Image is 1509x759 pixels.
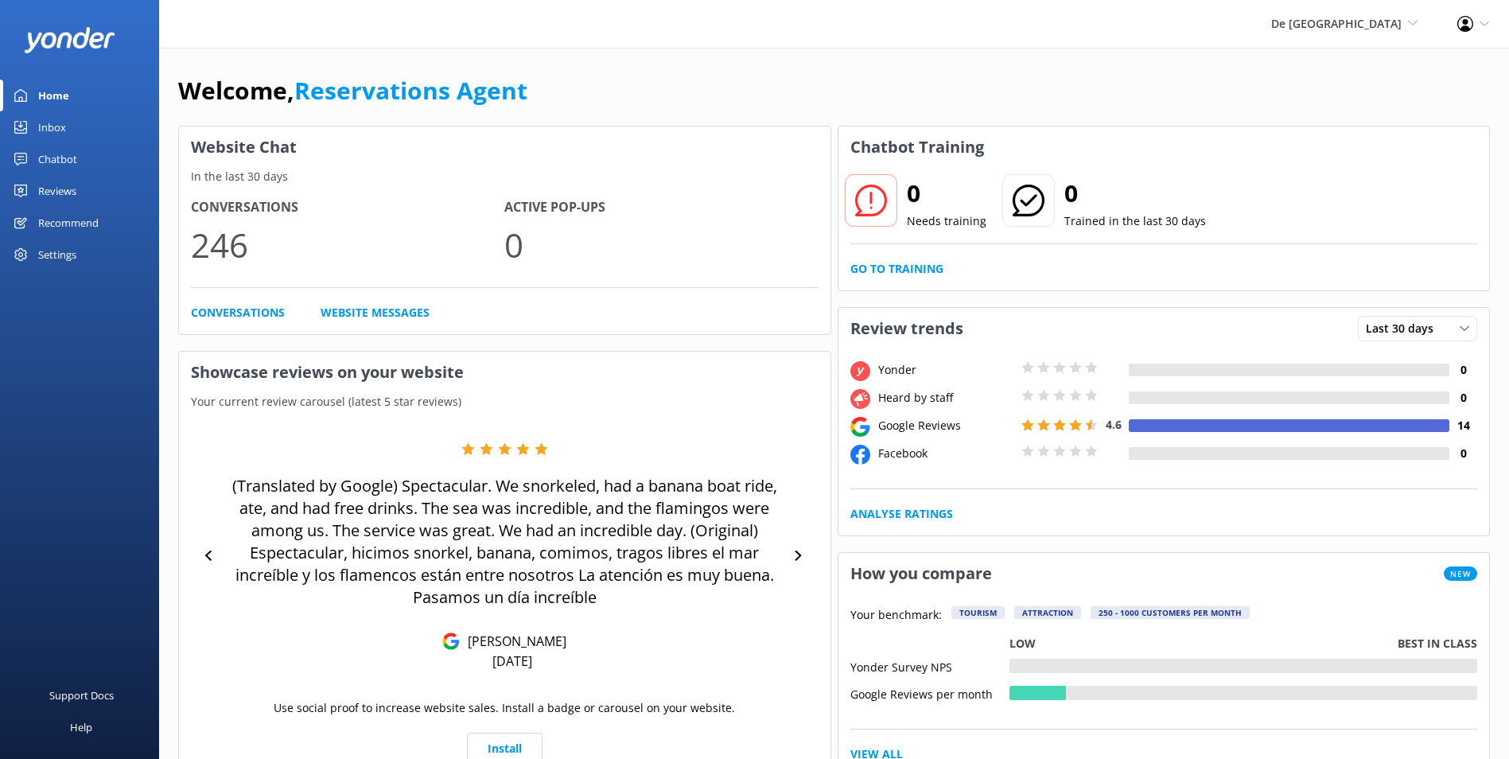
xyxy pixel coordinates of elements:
[38,80,69,111] div: Home
[1444,566,1477,581] span: New
[294,74,527,107] a: Reservations Agent
[70,711,92,743] div: Help
[492,652,532,670] p: [DATE]
[850,659,1009,673] div: Yonder Survey NPS
[38,175,76,207] div: Reviews
[850,686,1009,700] div: Google Reviews per month
[907,212,986,230] p: Needs training
[874,417,1017,434] div: Google Reviews
[1449,389,1477,407] h4: 0
[1271,16,1402,31] span: De [GEOGRAPHIC_DATA]
[838,553,1004,594] h3: How you compare
[1366,320,1443,337] span: Last 30 days
[38,239,76,271] div: Settings
[850,505,953,523] a: Analyse Ratings
[838,308,975,349] h3: Review trends
[179,393,830,411] p: Your current review carousel (latest 5 star reviews)
[274,699,735,717] p: Use social proof to increase website sales. Install a badge or carousel on your website.
[38,111,66,143] div: Inbox
[1449,445,1477,462] h4: 0
[1014,606,1081,619] div: Attraction
[1106,417,1122,432] span: 4.6
[38,143,77,175] div: Chatbot
[179,127,830,168] h3: Website Chat
[874,389,1017,407] div: Heard by staff
[38,207,99,239] div: Recommend
[1091,606,1250,619] div: 250 - 1000 customers per month
[874,361,1017,379] div: Yonder
[850,606,942,625] p: Your benchmark:
[442,632,460,650] img: Google Reviews
[1449,361,1477,379] h4: 0
[179,352,830,393] h3: Showcase reviews on your website
[191,304,285,321] a: Conversations
[838,127,996,168] h3: Chatbot Training
[1398,635,1477,652] p: Best in class
[24,27,115,53] img: yonder-white-logo.png
[49,679,114,711] div: Support Docs
[874,445,1017,462] div: Facebook
[223,475,787,609] p: (Translated by Google) Spectacular. We snorkeled, had a banana boat ride, ate, and had free drink...
[178,72,527,110] h1: Welcome,
[1064,212,1206,230] p: Trained in the last 30 days
[504,197,818,218] h4: Active Pop-ups
[951,606,1005,619] div: Tourism
[907,174,986,212] h2: 0
[850,260,943,278] a: Go to Training
[179,168,830,185] p: In the last 30 days
[460,632,566,650] p: [PERSON_NAME]
[1449,417,1477,434] h4: 14
[504,218,818,271] p: 0
[1064,174,1206,212] h2: 0
[1009,635,1036,652] p: Low
[191,197,504,218] h4: Conversations
[191,218,504,271] p: 246
[321,304,430,321] a: Website Messages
